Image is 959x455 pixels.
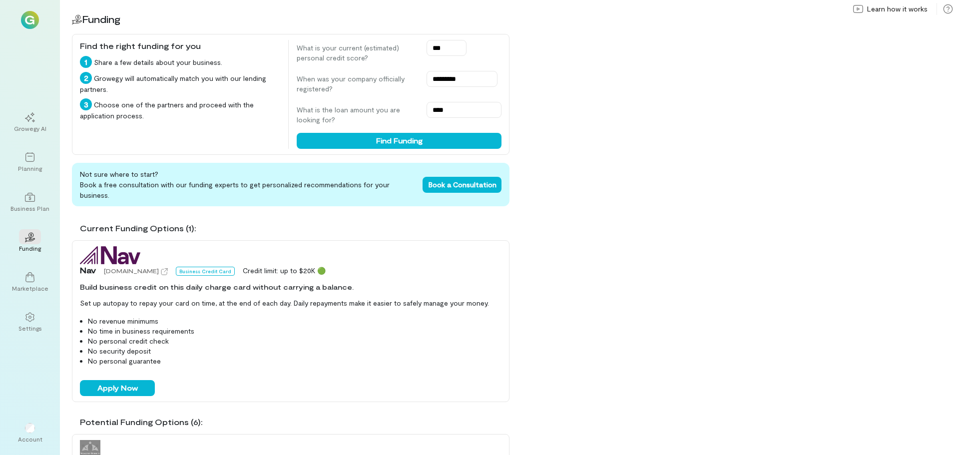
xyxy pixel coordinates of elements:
[80,98,280,121] div: Choose one of the partners and proceed with the application process.
[80,72,92,84] div: 2
[19,244,41,252] div: Funding
[104,267,159,274] span: [DOMAIN_NAME]
[88,336,501,346] li: No personal credit check
[243,266,326,276] div: Credit limit: up to $20K
[297,105,417,125] label: What is the loan amount you are looking for?
[80,40,280,52] div: Find the right funding for you
[80,72,280,94] div: Growegy will automatically match you with our lending partners.
[80,98,92,110] div: 3
[12,104,48,140] a: Growegy AI
[80,282,501,292] div: Build business credit on this daily charge card without carrying a balance.
[317,266,326,275] span: 🟢
[297,74,417,94] label: When was your company officially registered?
[80,56,92,68] div: 1
[12,304,48,340] a: Settings
[423,177,501,193] button: Book a Consultation
[88,356,501,366] li: No personal guarantee
[82,13,120,25] span: Funding
[12,224,48,260] a: Funding
[88,316,501,326] li: No revenue minimums
[12,284,48,292] div: Marketplace
[80,298,501,308] p: Set up autopay to repay your card on time, at the end of each day. Daily repayments make it easie...
[18,435,42,443] div: Account
[80,380,155,396] button: Apply Now
[72,163,509,206] div: Not sure where to start? Book a free consultation with our funding experts to get personalized re...
[297,133,501,149] button: Find Funding
[12,264,48,300] a: Marketplace
[10,204,49,212] div: Business Plan
[12,415,48,451] div: Account
[80,246,140,264] img: Nav
[867,4,928,14] span: Learn how it works
[18,324,42,332] div: Settings
[12,144,48,180] a: Planning
[88,346,501,356] li: No security deposit
[80,222,509,234] div: Current Funding Options (1):
[18,164,42,172] div: Planning
[14,124,46,132] div: Growegy AI
[104,266,168,276] a: [DOMAIN_NAME]
[88,326,501,336] li: No time in business requirements
[176,267,235,276] div: Business Credit Card
[12,184,48,220] a: Business Plan
[297,43,417,63] label: What is your current (estimated) personal credit score?
[80,416,509,428] div: Potential Funding Options (6):
[80,264,96,276] span: Nav
[80,56,280,68] div: Share a few details about your business.
[429,180,496,189] span: Book a Consultation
